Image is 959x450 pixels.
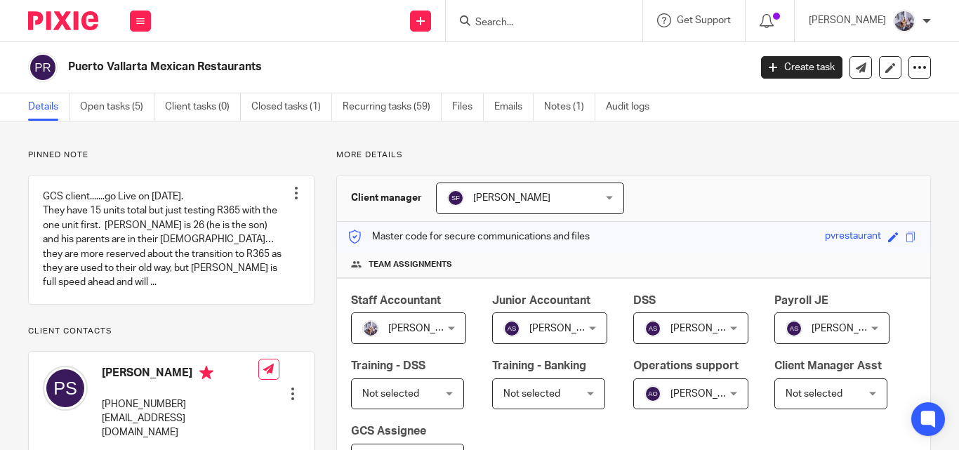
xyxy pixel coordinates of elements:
[351,425,426,437] span: GCS Assignee
[28,53,58,82] img: svg%3E
[199,366,213,380] i: Primary
[774,360,882,371] span: Client Manager Asst
[362,320,379,337] img: ProfilePhoto.JPG
[503,320,520,337] img: svg%3E
[474,17,600,29] input: Search
[761,56,842,79] a: Create task
[644,385,661,402] img: svg%3E
[102,397,258,411] p: [PHONE_NUMBER]
[351,360,425,371] span: Training - DSS
[388,324,465,333] span: [PERSON_NAME]
[677,15,731,25] span: Get Support
[102,366,258,383] h4: [PERSON_NAME]
[786,389,842,399] span: Not selected
[43,366,88,411] img: svg%3E
[28,326,315,337] p: Client contacts
[452,93,484,121] a: Files
[774,295,828,306] span: Payroll JE
[492,295,590,306] span: Junior Accountant
[544,93,595,121] a: Notes (1)
[447,190,464,206] img: svg%3E
[28,11,98,30] img: Pixie
[825,229,881,245] div: pvrestaurant
[494,93,534,121] a: Emails
[633,360,739,371] span: Operations support
[644,320,661,337] img: svg%3E
[343,93,442,121] a: Recurring tasks (59)
[633,295,656,306] span: DSS
[369,259,452,270] span: Team assignments
[28,150,315,161] p: Pinned note
[362,389,419,399] span: Not selected
[606,93,660,121] a: Audit logs
[351,295,441,306] span: Staff Accountant
[348,230,590,244] p: Master code for secure communications and files
[165,93,241,121] a: Client tasks (0)
[893,10,915,32] img: ProfilePhoto.JPG
[251,93,332,121] a: Closed tasks (1)
[786,320,802,337] img: svg%3E
[812,324,889,333] span: [PERSON_NAME]
[28,93,70,121] a: Details
[336,150,931,161] p: More details
[68,60,606,74] h2: Puerto Vallarta Mexican Restaurants
[102,411,258,440] p: [EMAIL_ADDRESS][DOMAIN_NAME]
[670,324,748,333] span: [PERSON_NAME]
[351,191,422,205] h3: Client manager
[492,360,586,371] span: Training - Banking
[473,193,550,203] span: [PERSON_NAME]
[670,389,748,399] span: [PERSON_NAME]
[809,13,886,27] p: [PERSON_NAME]
[80,93,154,121] a: Open tasks (5)
[503,389,560,399] span: Not selected
[529,324,607,333] span: [PERSON_NAME]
